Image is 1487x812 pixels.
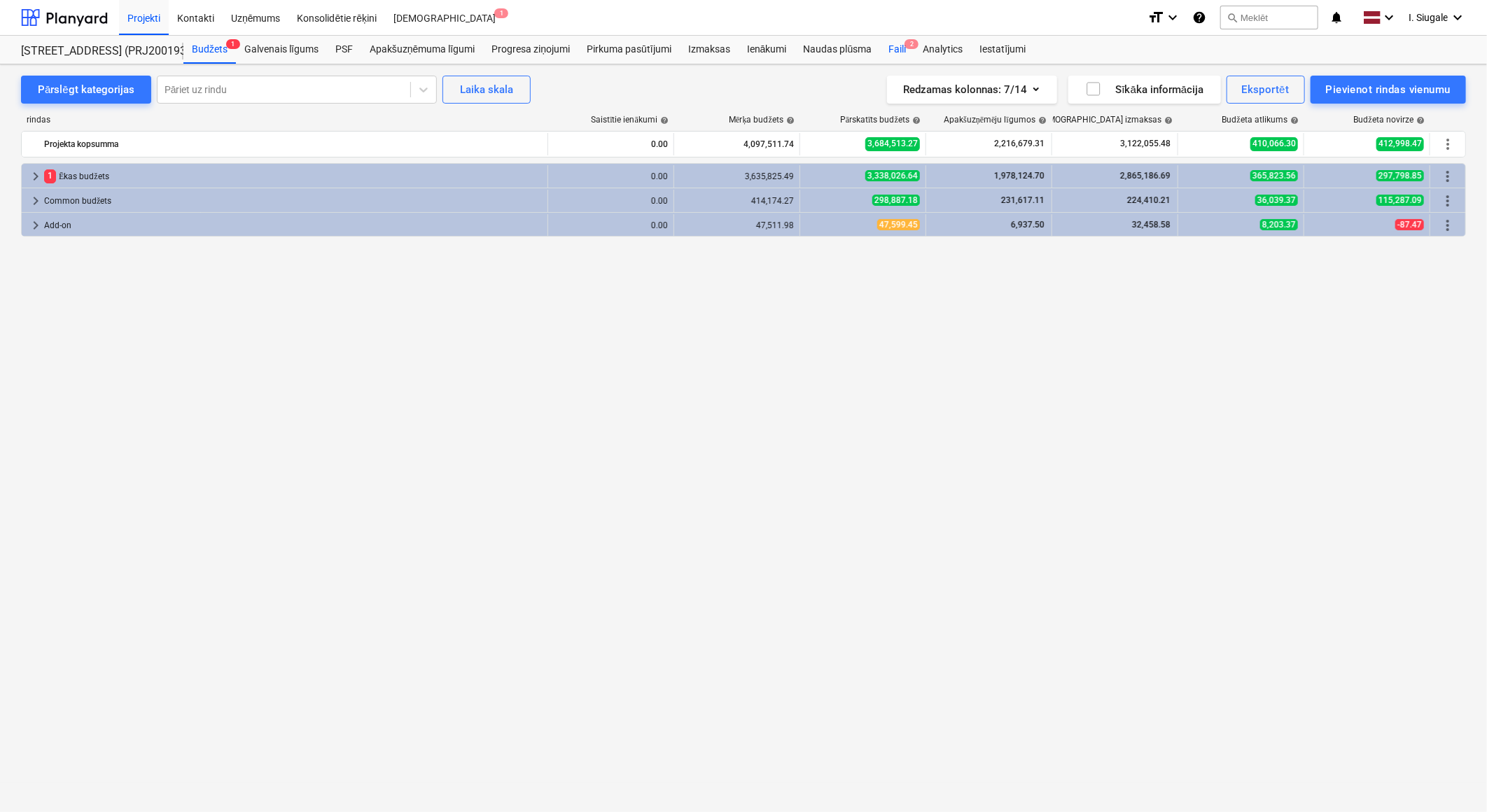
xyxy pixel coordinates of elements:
span: search [1227,12,1238,23]
span: 298,887.18 [872,195,920,206]
span: 1 [44,169,56,183]
div: [DEMOGRAPHIC_DATA] izmaksas [1035,115,1173,125]
i: format_size [1147,9,1164,26]
span: Vairāk darbību [1439,217,1456,234]
button: Pievienot rindas vienumu [1311,76,1466,104]
i: keyboard_arrow_down [1164,9,1181,26]
button: Pārslēgt kategorijas [21,76,151,104]
i: notifications [1329,9,1343,26]
div: 0.00 [554,133,668,155]
span: I. Siugale [1409,12,1448,23]
span: help [1413,116,1425,125]
a: Ienākumi [739,36,795,64]
div: Budžets [183,36,236,64]
span: help [1035,116,1047,125]
iframe: Chat Widget [1417,745,1487,812]
span: 115,287.09 [1376,195,1424,206]
div: Eksportēt [1242,80,1290,99]
a: Progresa ziņojumi [483,36,578,64]
span: 32,458.58 [1131,220,1172,230]
span: 410,066.30 [1250,137,1298,150]
div: 0.00 [554,171,668,181]
a: Apakšuzņēmuma līgumi [361,36,483,64]
span: 297,798.85 [1376,170,1424,181]
button: Redzamas kolonnas:7/14 [887,76,1057,104]
span: 3,684,513.27 [865,137,920,150]
div: [STREET_ADDRESS] (PRJ2001934) 2601941 [21,44,167,59]
a: Galvenais līgums [236,36,327,64]
a: Iestatījumi [971,36,1034,64]
span: 224,410.21 [1126,195,1172,205]
span: help [909,116,921,125]
span: help [1287,116,1299,125]
span: 3,122,055.48 [1119,138,1172,150]
div: Faili [880,36,914,64]
span: help [783,116,795,125]
span: 365,823.56 [1250,170,1298,181]
div: Budžeta atlikums [1222,115,1299,125]
span: keyboard_arrow_right [27,168,44,185]
div: Redzamas kolonnas : 7/14 [904,80,1040,99]
div: Naudas plūsma [795,36,881,64]
i: keyboard_arrow_down [1449,9,1466,26]
div: Saistītie ienākumi [591,115,669,125]
div: Mērķa budžets [729,115,795,125]
span: 47,599.45 [877,219,920,230]
span: 2,216,679.31 [993,138,1046,150]
span: 412,998.47 [1376,137,1424,150]
div: Sīkāka informācija [1085,80,1204,99]
span: 36,039.37 [1255,195,1298,206]
a: PSF [327,36,361,64]
div: 3,635,825.49 [680,171,794,181]
button: Eksportēt [1227,76,1305,104]
button: Sīkāka informācija [1068,76,1221,104]
a: Izmaksas [680,36,739,64]
div: 0.00 [554,196,668,206]
div: 47,511.98 [680,220,794,230]
div: rindas [21,115,549,125]
span: 231,617.11 [1000,195,1046,205]
span: help [1161,116,1173,125]
a: Analytics [914,36,971,64]
div: Pievienot rindas vienumu [1326,80,1451,99]
div: Laika skala [460,80,513,99]
div: 4,097,511.74 [680,133,794,155]
div: Apakšuzņēmēju līgumos [944,115,1047,125]
span: help [657,116,669,125]
span: 2 [905,39,919,49]
i: keyboard_arrow_down [1381,9,1397,26]
span: 3,338,026.64 [865,170,920,181]
span: 2,865,186.69 [1119,171,1172,181]
span: Vairāk darbību [1439,168,1456,185]
span: keyboard_arrow_right [27,192,44,209]
a: Pirkuma pasūtījumi [578,36,680,64]
button: Meklēt [1220,6,1318,29]
button: Laika skala [442,76,531,104]
span: 1 [226,39,240,49]
span: 1,978,124.70 [993,171,1046,181]
a: Budžets1 [183,36,236,64]
span: Vairāk darbību [1439,192,1456,209]
span: keyboard_arrow_right [27,217,44,234]
span: Vairāk darbību [1439,136,1456,153]
span: 1 [494,8,508,18]
span: 8,203.37 [1260,219,1298,230]
div: Ēkas budžets [44,165,542,188]
div: Budžeta novirze [1354,115,1425,125]
span: -87.47 [1395,219,1424,230]
a: Faili2 [880,36,914,64]
div: Pārslēgt kategorijas [38,80,134,99]
div: Projekta kopsumma [44,133,542,155]
div: Add-on [44,214,542,237]
div: Common budžets [44,190,542,212]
